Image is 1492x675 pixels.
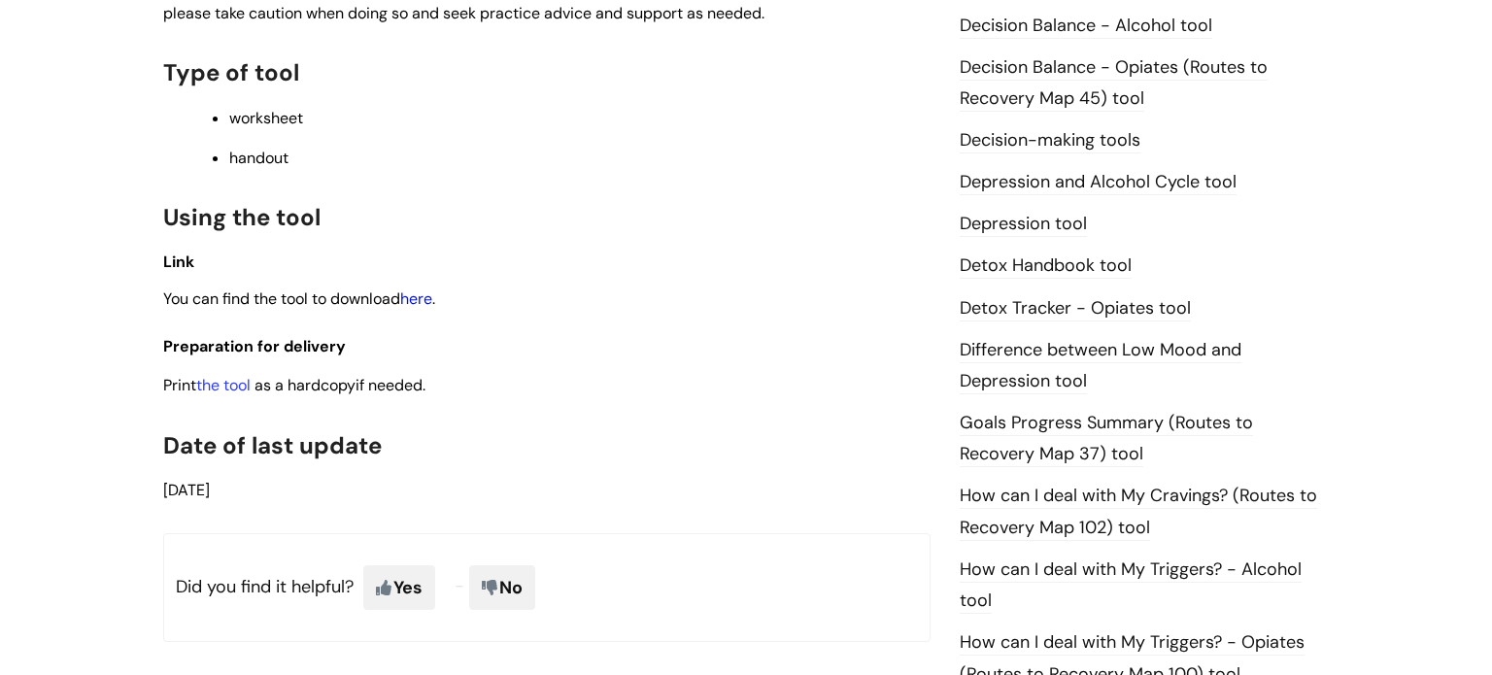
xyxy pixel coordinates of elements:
a: Decision Balance - Opiates (Routes to Recovery Map 45) tool [960,55,1268,112]
a: How can I deal with My Triggers? - Alcohol tool [960,557,1302,614]
span: Link [163,252,194,272]
a: Decision Balance - Alcohol tool [960,14,1212,39]
a: the tool [196,375,251,395]
a: Detox Handbook tool [960,253,1132,279]
span: Type of tool [163,57,299,87]
span: Preparation for delivery [163,336,346,356]
span: Yes [363,565,435,610]
a: Detox Tracker - Opiates tool [960,296,1191,321]
a: here [400,288,432,309]
a: How can I deal with My Cravings? (Routes to Recovery Map 102) tool [960,484,1317,540]
a: Depression tool [960,212,1087,237]
a: Decision-making tools [960,128,1140,153]
a: Goals Progress Summary (Routes to Recovery Map 37) tool [960,411,1253,467]
span: Date of last update [163,430,382,460]
a: Depression and Alcohol Cycle tool [960,170,1237,195]
span: worksheet [229,108,303,128]
p: Did you find it helpful? [163,533,931,642]
span: [DATE] [163,480,210,500]
a: Difference between Low Mood and Depression tool [960,338,1241,394]
span: No [469,565,535,610]
span: as a hardcopy [254,375,356,395]
span: Using the tool [163,202,321,232]
span: handout [229,148,288,168]
span: Print if needed. [163,375,425,395]
span: You can find the tool to download . [163,288,435,309]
